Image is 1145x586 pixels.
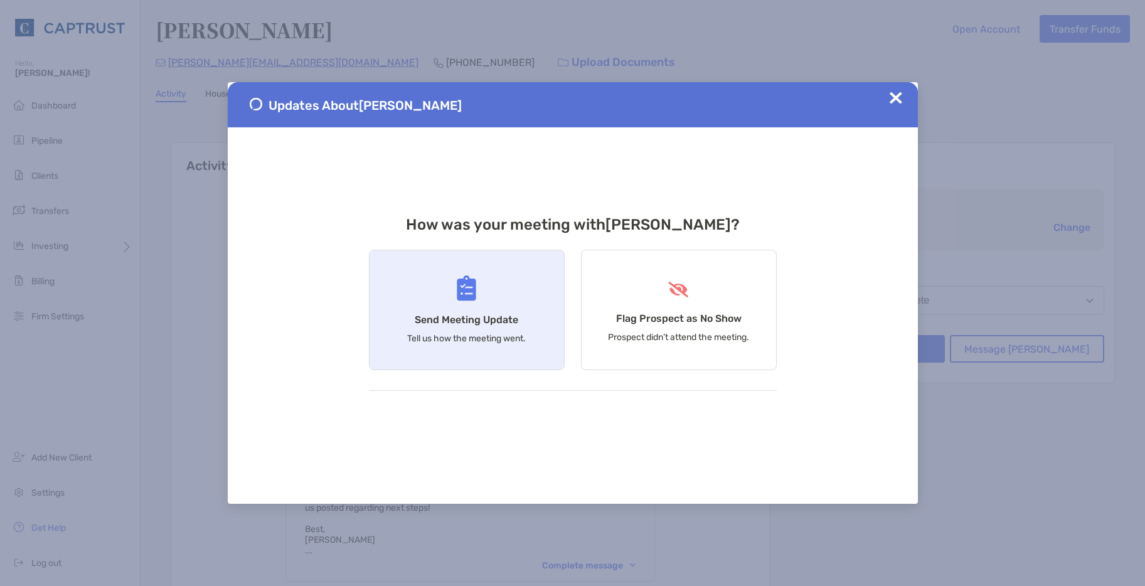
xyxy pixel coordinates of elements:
img: Close Updates Zoe [890,92,902,104]
h4: Flag Prospect as No Show [616,312,742,324]
img: Send Meeting Update 1 [250,98,262,110]
h4: Send Meeting Update [415,314,518,326]
p: Tell us how the meeting went. [407,333,526,344]
p: Prospect didn’t attend the meeting. [608,332,749,343]
img: Flag Prospect as No Show [667,282,690,297]
span: Updates About [PERSON_NAME] [269,98,462,113]
img: Send Meeting Update [457,275,476,301]
h3: How was your meeting with [PERSON_NAME] ? [369,216,777,233]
